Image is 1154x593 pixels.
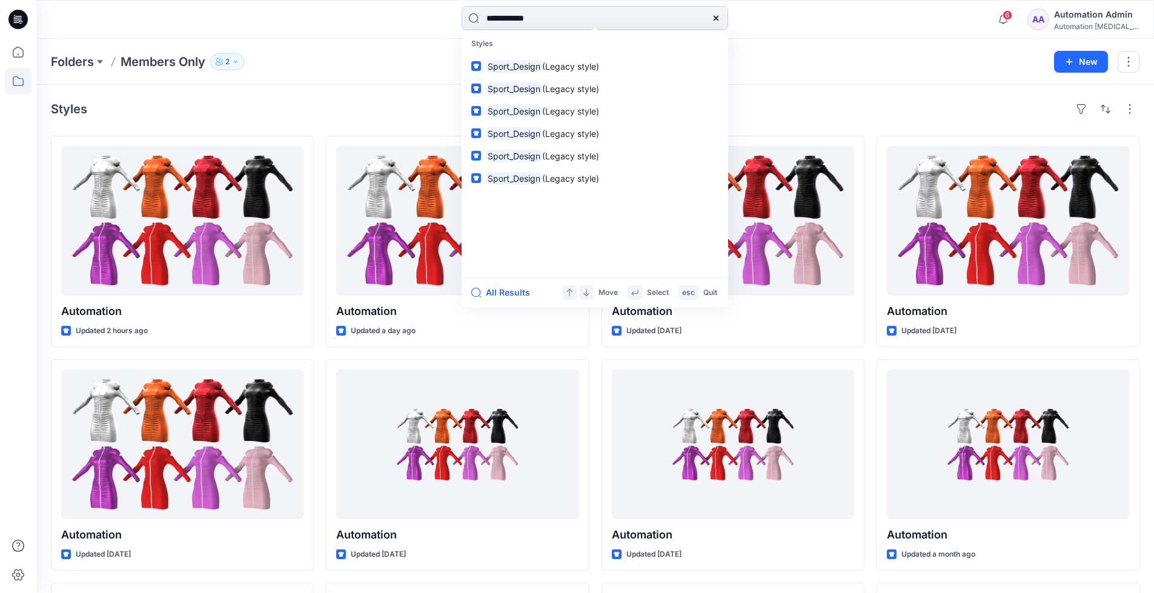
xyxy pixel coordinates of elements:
div: Automation [MEDICAL_DATA]... [1054,22,1139,31]
p: Automation [612,526,854,543]
mark: Sport_Design [486,149,542,163]
a: Sport_Design(Legacy style) [464,122,726,145]
mark: Sport_Design [486,59,542,73]
div: Automation Admin [1054,7,1139,22]
span: (Legacy style) [542,61,599,71]
mark: Sport_Design [486,104,542,118]
span: (Legacy style) [542,128,599,139]
a: Automation [612,369,854,519]
a: Automation [61,146,303,296]
a: Sport_Design(Legacy style) [464,100,726,122]
mark: Sport_Design [486,82,542,96]
span: (Legacy style) [542,106,599,116]
p: Members Only [121,53,205,70]
a: Folders [51,53,94,70]
a: Automation [336,369,579,519]
a: Automation [887,146,1129,296]
p: esc [682,287,695,299]
span: (Legacy style) [542,151,599,161]
p: Automation [612,303,854,320]
p: Updated [DATE] [626,325,681,337]
p: Automation [61,526,303,543]
p: Select [647,287,669,299]
p: Updated 2 hours ago [76,325,148,337]
button: 2 [210,53,245,70]
mark: Sport_Design [486,171,542,185]
p: Updated [DATE] [76,548,131,561]
a: Sport_Design(Legacy style) [464,167,726,190]
a: Automation [61,369,303,519]
button: New [1054,51,1108,73]
mark: Sport_Design [486,127,542,141]
p: Automation [336,526,579,543]
span: (Legacy style) [542,84,599,94]
span: 6 [1003,10,1012,20]
button: All Results [471,285,538,300]
p: Updated [DATE] [901,325,957,337]
p: Updated a month ago [901,548,975,561]
h4: Styles [51,102,87,116]
p: Updated [DATE] [351,548,406,561]
a: Automation [612,146,854,296]
a: Automation [887,369,1129,519]
a: Sport_Design(Legacy style) [464,145,726,167]
div: AA [1027,8,1049,30]
span: (Legacy style) [542,173,599,184]
p: 2 [225,55,230,68]
p: Move [599,287,618,299]
p: Automation [887,526,1129,543]
p: Styles [464,33,726,55]
a: Sport_Design(Legacy style) [464,78,726,100]
a: Automation [336,146,579,296]
p: Automation [61,303,303,320]
a: Sport_Design(Legacy style) [464,55,726,78]
p: Automation [887,303,1129,320]
p: Updated a day ago [351,325,416,337]
p: Quit [703,287,717,299]
p: Updated [DATE] [626,548,681,561]
p: Automation [336,303,579,320]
